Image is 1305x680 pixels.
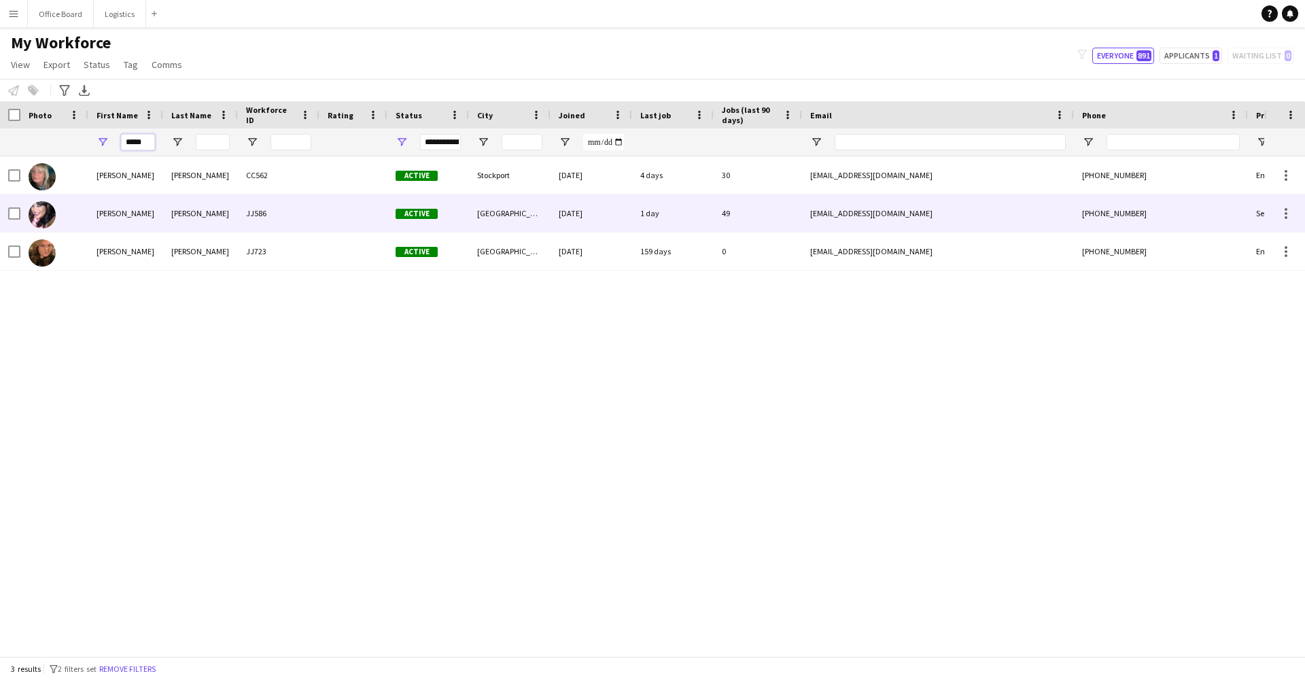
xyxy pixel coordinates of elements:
div: [PHONE_NUMBER] [1074,194,1248,232]
div: [EMAIL_ADDRESS][DOMAIN_NAME] [802,233,1074,270]
span: Status [84,58,110,71]
div: [EMAIL_ADDRESS][DOMAIN_NAME] [802,156,1074,194]
button: Open Filter Menu [1256,136,1268,148]
span: Workforce ID [246,105,295,125]
a: Tag [118,56,143,73]
a: Export [38,56,75,73]
button: Open Filter Menu [171,136,184,148]
span: 2 filters set [58,664,97,674]
img: Nicole Palmer [29,239,56,267]
input: Last Name Filter Input [196,134,230,150]
div: 30 [714,156,802,194]
span: My Workforce [11,33,111,53]
button: Open Filter Menu [396,136,408,148]
div: [PERSON_NAME] [88,233,163,270]
a: Status [78,56,116,73]
div: 49 [714,194,802,232]
a: View [5,56,35,73]
div: [DATE] [551,194,632,232]
div: [PERSON_NAME] [163,194,238,232]
input: First Name Filter Input [121,134,155,150]
img: Nicola Smith [29,201,56,228]
span: Status [396,110,422,120]
span: Email [810,110,832,120]
span: View [11,58,30,71]
span: Last job [640,110,671,120]
span: Active [396,171,438,181]
span: Phone [1082,110,1106,120]
span: Tag [124,58,138,71]
div: JJ586 [238,194,319,232]
span: Jobs (last 90 days) [722,105,778,125]
div: [PERSON_NAME] [163,156,238,194]
div: [DATE] [551,233,632,270]
div: [EMAIL_ADDRESS][DOMAIN_NAME] [802,194,1074,232]
app-action-btn: Advanced filters [56,82,73,99]
div: 0 [714,233,802,270]
app-action-btn: Export XLSX [76,82,92,99]
span: Joined [559,110,585,120]
span: Active [396,209,438,219]
span: Comms [152,58,182,71]
div: 159 days [632,233,714,270]
span: First Name [97,110,138,120]
div: [PERSON_NAME] [163,233,238,270]
input: Email Filter Input [835,134,1066,150]
button: Open Filter Menu [559,136,571,148]
a: Comms [146,56,188,73]
div: CC562 [238,156,319,194]
input: Phone Filter Input [1107,134,1240,150]
button: Open Filter Menu [1082,136,1094,148]
button: Open Filter Menu [97,136,109,148]
div: Stockport [469,156,551,194]
span: Export [43,58,70,71]
input: Workforce ID Filter Input [271,134,311,150]
input: City Filter Input [502,134,542,150]
div: 1 day [632,194,714,232]
div: [PERSON_NAME] [88,156,163,194]
span: 891 [1136,50,1151,61]
button: Everyone891 [1092,48,1154,64]
span: Last Name [171,110,211,120]
span: Photo [29,110,52,120]
span: Profile [1256,110,1283,120]
input: Joined Filter Input [583,134,624,150]
button: Office Board [28,1,94,27]
div: 4 days [632,156,714,194]
button: Remove filters [97,662,158,677]
button: Applicants1 [1160,48,1222,64]
span: Rating [328,110,353,120]
div: [PHONE_NUMBER] [1074,233,1248,270]
button: Open Filter Menu [810,136,822,148]
span: Active [396,247,438,257]
div: [GEOGRAPHIC_DATA] [469,233,551,270]
img: Nicola Lewis [29,163,56,190]
div: JJ723 [238,233,319,270]
button: Open Filter Menu [246,136,258,148]
button: Open Filter Menu [477,136,489,148]
button: Logistics [94,1,146,27]
div: [PERSON_NAME] [88,194,163,232]
div: [PHONE_NUMBER] [1074,156,1248,194]
span: City [477,110,493,120]
span: 1 [1213,50,1219,61]
div: [GEOGRAPHIC_DATA] [469,194,551,232]
div: [DATE] [551,156,632,194]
